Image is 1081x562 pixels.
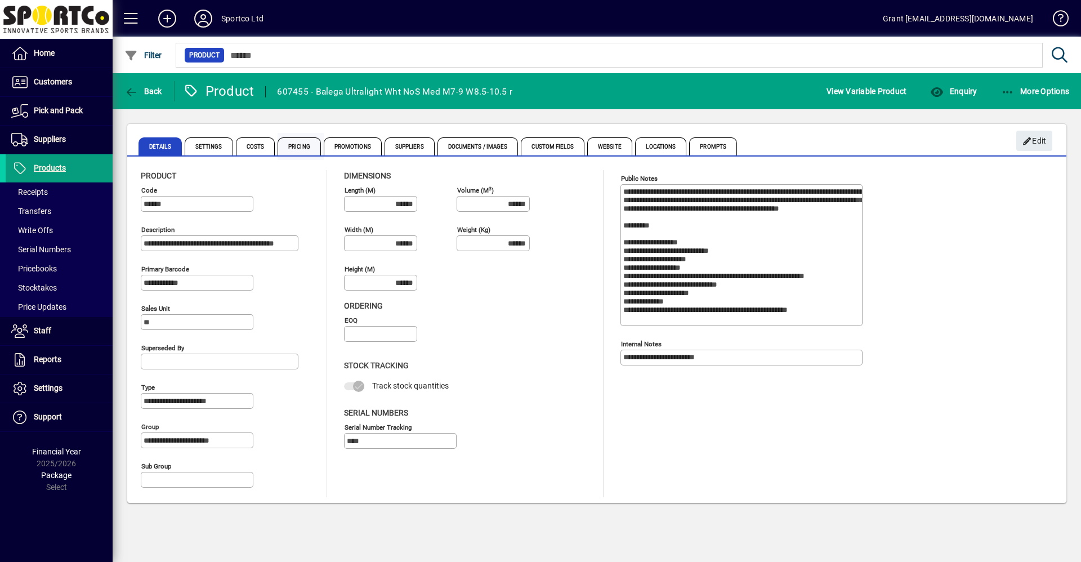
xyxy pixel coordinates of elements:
[141,226,175,234] mat-label: Description
[489,185,492,191] sup: 3
[6,182,113,202] a: Receipts
[457,226,490,234] mat-label: Weight (Kg)
[1016,131,1052,151] button: Edit
[34,48,55,57] span: Home
[6,221,113,240] a: Write Offs
[185,8,221,29] button: Profile
[6,202,113,221] a: Transfers
[345,186,376,194] mat-label: Length (m)
[372,381,449,390] span: Track stock quantities
[185,137,233,155] span: Settings
[6,240,113,259] a: Serial Numbers
[521,137,584,155] span: Custom Fields
[587,137,633,155] span: Website
[385,137,435,155] span: Suppliers
[324,137,382,155] span: Promotions
[930,87,977,96] span: Enquiry
[34,355,61,364] span: Reports
[6,259,113,278] a: Pricebooks
[149,8,185,29] button: Add
[34,412,62,421] span: Support
[141,171,176,180] span: Product
[141,344,184,352] mat-label: Superseded by
[141,265,189,273] mat-label: Primary barcode
[1044,2,1067,39] a: Knowledge Base
[827,82,906,100] span: View Variable Product
[1022,132,1047,150] span: Edit
[457,186,494,194] mat-label: Volume (m )
[6,97,113,125] a: Pick and Pack
[344,171,391,180] span: Dimensions
[345,423,412,431] mat-label: Serial Number tracking
[141,423,159,431] mat-label: Group
[345,265,375,273] mat-label: Height (m)
[34,77,72,86] span: Customers
[11,226,53,235] span: Write Offs
[635,137,686,155] span: Locations
[11,207,51,216] span: Transfers
[344,408,408,417] span: Serial Numbers
[122,45,165,65] button: Filter
[11,264,57,273] span: Pricebooks
[11,188,48,197] span: Receipts
[6,374,113,403] a: Settings
[621,175,658,182] mat-label: Public Notes
[345,316,358,324] mat-label: EOQ
[122,81,165,101] button: Back
[1001,87,1070,96] span: More Options
[139,137,182,155] span: Details
[6,278,113,297] a: Stocktakes
[437,137,519,155] span: Documents / Images
[11,245,71,254] span: Serial Numbers
[221,10,263,28] div: Sportco Ltd
[34,163,66,172] span: Products
[189,50,220,61] span: Product
[6,403,113,431] a: Support
[6,297,113,316] a: Price Updates
[236,137,275,155] span: Costs
[883,10,1033,28] div: Grant [EMAIL_ADDRESS][DOMAIN_NAME]
[689,137,737,155] span: Prompts
[6,126,113,154] a: Suppliers
[141,383,155,391] mat-label: Type
[141,462,171,470] mat-label: Sub group
[11,302,66,311] span: Price Updates
[6,317,113,345] a: Staff
[998,81,1073,101] button: More Options
[927,81,980,101] button: Enquiry
[183,82,254,100] div: Product
[621,340,662,348] mat-label: Internal Notes
[141,186,157,194] mat-label: Code
[34,326,51,335] span: Staff
[11,283,57,292] span: Stocktakes
[34,383,62,392] span: Settings
[344,301,383,310] span: Ordering
[6,39,113,68] a: Home
[34,135,66,144] span: Suppliers
[32,447,81,456] span: Financial Year
[124,87,162,96] span: Back
[6,68,113,96] a: Customers
[277,83,512,101] div: 607455 - Balega Ultralight Wht NoS Med M7-9 W8.5-10.5 r
[34,106,83,115] span: Pick and Pack
[124,51,162,60] span: Filter
[141,305,170,313] mat-label: Sales unit
[41,471,72,480] span: Package
[6,346,113,374] a: Reports
[344,361,409,370] span: Stock Tracking
[824,81,909,101] button: View Variable Product
[345,226,373,234] mat-label: Width (m)
[113,81,175,101] app-page-header-button: Back
[278,137,321,155] span: Pricing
